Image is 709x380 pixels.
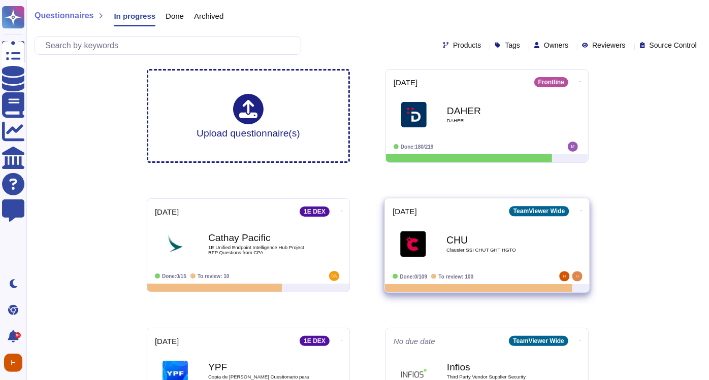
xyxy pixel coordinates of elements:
[400,231,426,257] img: Logo
[453,42,481,49] span: Products
[2,352,29,374] button: user
[114,12,155,20] span: In progress
[400,273,427,279] span: Done: 0/109
[438,273,473,279] span: To review: 100
[401,102,427,127] img: Logo
[505,42,520,49] span: Tags
[197,94,300,138] div: Upload questionnaire(s)
[572,271,583,282] img: user
[163,231,188,257] img: Logo
[446,248,549,253] span: Clausier SSI CHUT GHT HGTO
[4,354,22,372] img: user
[447,362,549,372] b: Infios
[329,271,339,281] img: user
[650,42,697,49] span: Source Control
[166,12,184,20] span: Done
[300,336,330,346] div: 1E DEX
[208,362,310,372] b: YPF
[534,77,568,87] div: Frontline
[300,206,330,217] div: 1E DEX
[447,118,549,123] span: DAHER
[446,235,549,245] b: CHU
[162,273,186,279] span: Done: 0/15
[394,79,417,86] span: [DATE]
[40,37,301,54] input: Search by keywords
[393,208,417,215] span: [DATE]
[155,337,179,345] span: [DATE]
[592,42,625,49] span: Reviewers
[208,245,310,255] span: 1E Unified Endpoint Intelligence Hub Project RFP Questions from CPA
[509,206,569,216] div: TeamViewer Wide
[559,271,569,282] img: user
[447,106,549,116] b: DAHER
[394,337,435,345] span: No due date
[155,208,179,216] span: [DATE]
[194,12,223,20] span: Archived
[35,12,93,20] span: Questionnaires
[401,144,434,150] span: Done: 180/219
[15,332,21,338] div: 9+
[208,233,310,243] b: Cathay Pacific
[568,142,578,152] img: user
[544,42,568,49] span: Owners
[509,336,568,346] div: TeamViewer Wide
[198,273,230,279] span: To review: 10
